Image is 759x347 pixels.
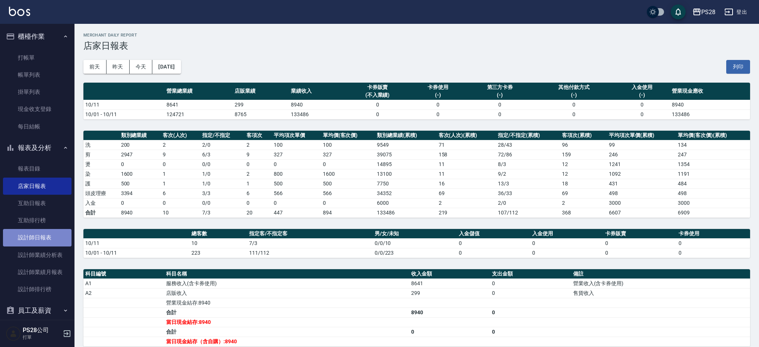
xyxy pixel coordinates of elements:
[200,169,245,179] td: 1 / 0
[490,269,571,279] th: 支出金額
[457,238,530,248] td: 0
[107,60,130,74] button: 昨天
[676,208,750,217] td: 6909
[3,160,72,177] a: 報表目錄
[607,208,676,217] td: 6607
[3,101,72,118] a: 現金收支登錄
[3,264,72,281] a: 設計師業績月報表
[321,169,375,179] td: 1600
[676,188,750,198] td: 498
[534,109,614,119] td: 0
[614,100,670,109] td: 0
[119,208,161,217] td: 8940
[607,179,676,188] td: 431
[409,308,490,317] td: 8940
[245,179,272,188] td: 1
[3,118,72,135] a: 每日結帳
[536,91,612,99] div: (-)
[152,60,181,74] button: [DATE]
[289,83,345,100] th: 業績收入
[437,179,496,188] td: 16
[671,4,686,19] button: save
[83,188,119,198] td: 頭皮理療
[23,334,61,341] p: 打單
[490,308,571,317] td: 0
[321,131,375,140] th: 單均價(客次價)
[161,131,200,140] th: 客次(人次)
[161,188,200,198] td: 6
[437,208,496,217] td: 219
[119,169,161,179] td: 1600
[190,248,247,258] td: 223
[373,238,457,248] td: 0/0/10
[721,5,750,19] button: 登出
[347,91,408,99] div: (不入業績)
[375,159,436,169] td: 14895
[437,169,496,179] td: 11
[321,179,375,188] td: 500
[496,150,560,159] td: 72 / 86
[200,188,245,198] td: 3 / 3
[670,83,750,100] th: 營業現金應收
[161,150,200,159] td: 9
[373,229,457,239] th: 男/女/未知
[375,131,436,140] th: 類別總業績(累積)
[272,150,321,159] td: 327
[468,91,532,99] div: (-)
[603,248,677,258] td: 0
[272,198,321,208] td: 0
[375,169,436,179] td: 13100
[3,246,72,264] a: 設計師業績分析表
[409,288,490,298] td: 299
[676,159,750,169] td: 1354
[409,327,490,337] td: 0
[530,248,604,258] td: 0
[676,169,750,179] td: 1191
[496,188,560,198] td: 36 / 33
[247,238,373,248] td: 7/3
[701,7,715,17] div: PS28
[3,301,72,320] button: 員工及薪資
[272,188,321,198] td: 566
[83,60,107,74] button: 前天
[536,83,612,91] div: 其他付款方式
[496,198,560,208] td: 2 / 0
[3,83,72,101] a: 掛單列表
[530,229,604,239] th: 入金使用
[83,33,750,38] h2: Merchant Daily Report
[375,208,436,217] td: 133486
[437,188,496,198] td: 69
[321,159,375,169] td: 0
[119,140,161,150] td: 200
[560,131,607,140] th: 客項次(累積)
[161,159,200,169] td: 0
[119,198,161,208] td: 0
[161,198,200,208] td: 0
[437,159,496,169] td: 11
[616,91,668,99] div: (-)
[607,159,676,169] td: 1241
[83,169,119,179] td: 染
[676,140,750,150] td: 134
[496,179,560,188] td: 13 / 3
[490,327,571,337] td: 0
[410,109,466,119] td: 0
[6,326,21,341] img: Person
[161,140,200,150] td: 2
[571,288,750,298] td: 售貨收入
[200,208,245,217] td: 7/3
[560,179,607,188] td: 18
[373,248,457,258] td: 0/0/223
[245,169,272,179] td: 2
[247,229,373,239] th: 指定客/不指定客
[468,83,532,91] div: 第三方卡券
[457,248,530,258] td: 0
[534,100,614,109] td: 0
[245,140,272,150] td: 2
[571,269,750,279] th: 備註
[119,179,161,188] td: 500
[437,131,496,140] th: 客次(人次)(累積)
[23,327,61,334] h5: PS28公司
[677,229,750,239] th: 卡券使用
[670,100,750,109] td: 8940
